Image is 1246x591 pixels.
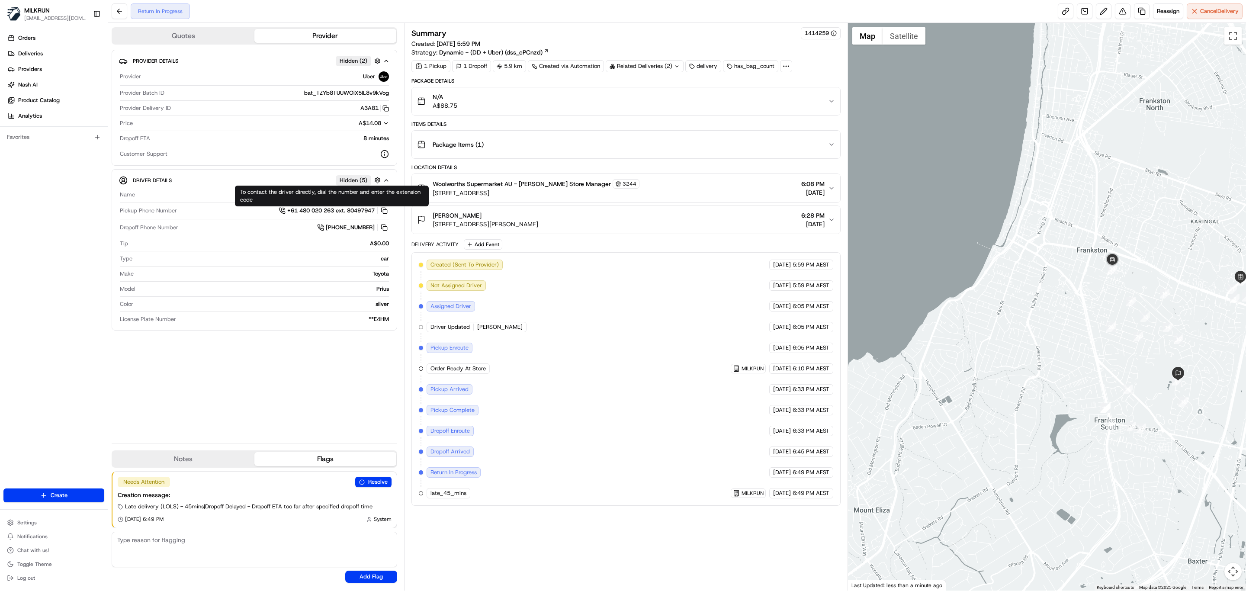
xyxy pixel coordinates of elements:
div: delivery [685,60,721,72]
div: Creation message: [118,491,392,499]
span: Notifications [17,533,48,540]
div: A$0.00 [132,240,389,247]
img: Google [850,579,879,591]
span: Cancel Delivery [1200,7,1239,15]
div: Package Details [411,77,841,84]
button: Show street map [852,27,883,45]
button: [PERSON_NAME][STREET_ADDRESS][PERSON_NAME]6:28 PM[DATE] [412,206,840,234]
span: Provider Batch ID [120,89,164,97]
span: Provider [120,73,141,80]
span: Tip [120,240,128,247]
button: Reassign [1153,3,1183,19]
a: Terms [1191,585,1204,590]
button: Resolve [355,477,392,487]
button: Provider [254,29,396,43]
button: Settings [3,517,104,529]
span: Log out [17,575,35,581]
a: Created via Automation [528,60,604,72]
span: Pickup Complete [430,406,475,414]
span: [DATE] [773,365,791,373]
span: Pickup Enroute [430,344,469,352]
span: [PERSON_NAME] [433,211,482,220]
button: [EMAIL_ADDRESS][DOMAIN_NAME] [24,15,86,22]
a: Providers [3,62,108,76]
span: [DATE] [773,344,791,352]
span: 5:59 PM AEST [793,282,829,289]
span: Providers [18,65,42,73]
span: 6:49 PM AEST [793,469,829,476]
span: 6:33 PM AEST [793,385,829,393]
span: 3244 [623,180,636,187]
h3: Summary [411,29,446,37]
div: 14 [1163,323,1172,332]
span: Reassign [1157,7,1179,15]
button: Toggle fullscreen view [1224,27,1242,45]
div: 26 [1123,385,1133,394]
span: MILKRUN [742,365,764,372]
span: [STREET_ADDRESS] [433,189,639,197]
div: Related Deliveries (2) [606,60,684,72]
span: Model [120,285,135,293]
button: Flags [254,452,396,466]
span: Package Items ( 1 ) [433,140,484,149]
div: 28 [1106,322,1116,332]
span: Order Ready At Store [430,365,486,373]
span: Deliveries [18,50,43,58]
div: 8 minutes [154,135,389,142]
span: Return In Progress [430,469,477,476]
span: [DATE] [773,448,791,456]
span: [PHONE_NUMBER] [326,224,375,231]
span: [DATE] [773,261,791,269]
button: Woolworths Supermarket AU - [PERSON_NAME] Store Manager3244[STREET_ADDRESS]6:08 PM[DATE] [412,174,840,202]
div: 1 Pickup [411,60,450,72]
span: Dynamic - (DD + Uber) (dss_cPCnzd) [439,48,543,57]
span: [DATE] 6:49 PM [125,516,164,523]
span: bat_TZYb8TUUWOiX5IL8v9kVog [304,89,389,97]
span: Create [51,491,67,499]
button: Add Event [464,239,502,250]
span: Chat with us! [17,547,49,554]
span: Not Assigned Driver [430,282,482,289]
div: Location Details [411,164,841,171]
a: [PHONE_NUMBER] [317,223,389,232]
img: uber-new-logo.jpeg [379,71,389,82]
span: 6:08 PM [801,180,825,188]
button: Quotes [112,29,254,43]
span: Settings [17,519,37,526]
button: Hidden (5) [336,175,383,186]
span: Created: [411,39,480,48]
img: MILKRUN [7,7,21,21]
span: Dropoff Enroute [430,427,470,435]
span: [DATE] [773,406,791,414]
button: Add Flag [345,571,397,583]
button: MILKRUN [24,6,50,15]
div: 5.9 km [493,60,526,72]
a: Product Catalog [3,93,108,107]
div: Delivery Activity [411,241,459,248]
div: To contact the driver directly, dial the number and enter the extension code [235,186,429,206]
button: Driver DetailsHidden (5) [119,173,390,187]
span: MILKRUN [742,490,764,497]
span: Late delivery (LOLS) - 45mins | Dropoff Delayed - Dropoff ETA too far after specified dropoff time [125,503,373,511]
a: Dynamic - (DD + Uber) (dss_cPCnzd) [439,48,549,57]
div: Strategy: [411,48,549,57]
span: [DATE] [801,220,825,228]
span: Product Catalog [18,96,60,104]
button: CancelDelivery [1187,3,1243,19]
span: N/A [433,93,457,101]
span: Uber [363,73,375,80]
div: car [136,255,389,263]
button: Create [3,488,104,502]
span: Created (Sent To Provider) [430,261,499,269]
div: 13 [1140,312,1150,322]
span: Pickup Arrived [430,385,469,393]
div: 11 [1227,284,1237,294]
span: Dropoff Arrived [430,448,470,456]
button: N/AA$88.75 [412,87,840,115]
span: Driver Details [133,177,172,184]
button: A$14.08 [313,119,389,127]
a: Nash AI [3,78,108,92]
span: [DATE] [773,469,791,476]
